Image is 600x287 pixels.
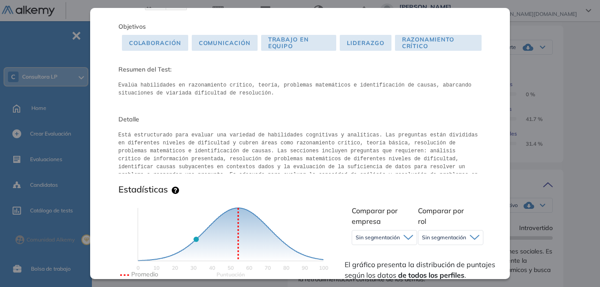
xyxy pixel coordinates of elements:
[216,271,245,278] text: Scores
[172,264,178,271] text: 20
[153,264,159,271] text: 10
[228,264,234,271] text: 50
[118,23,146,30] span: Objetivos
[118,81,482,97] pre: Evalúa habilidades en razonamiento crítico, teoría, problemas matemáticos e identificación de cau...
[209,264,215,271] text: 40
[136,264,139,271] text: 0
[118,115,482,124] span: Detalle
[283,264,289,271] text: 80
[246,264,252,271] text: 60
[122,35,188,51] span: Colaboración
[131,270,158,278] text: Promedio
[261,35,337,51] span: Trabajo en Equipo
[118,65,482,74] span: Resumen del Test:
[265,264,271,271] text: 70
[356,234,400,241] span: Sin segmentación
[422,234,466,241] span: Sin segmentación
[118,184,168,195] h3: Estadísticas
[302,264,308,271] text: 90
[118,131,482,174] pre: Está estructurado para evaluar una variedad de habilidades cognitivas y analíticas. Las preguntas...
[395,35,482,51] span: Razonamiento Crítico
[398,271,464,279] strong: de todos los perfiles
[190,264,197,271] text: 30
[418,206,464,226] span: Comparar por rol
[319,264,328,271] text: 100
[340,35,391,51] span: Liderazgo
[192,35,258,51] span: Comunicación
[352,206,398,226] span: Comparar por empresa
